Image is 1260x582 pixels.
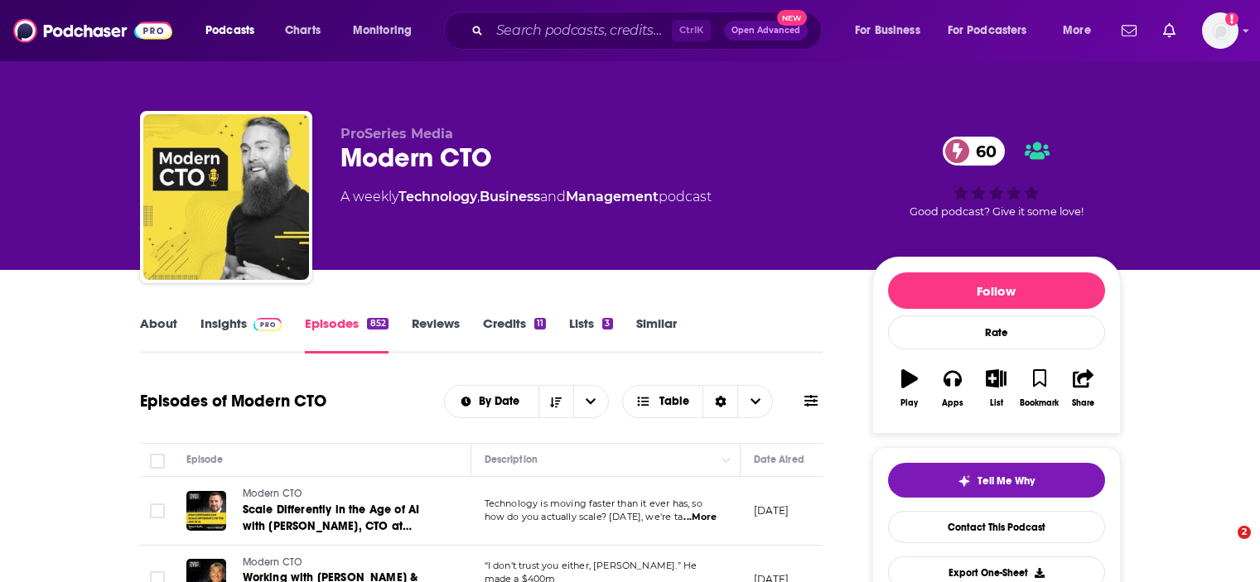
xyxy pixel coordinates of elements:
[943,137,1005,166] a: 60
[445,396,538,407] button: open menu
[702,386,737,417] div: Sort Direction
[367,318,388,329] div: 852
[285,19,321,42] span: Charts
[1202,12,1238,49] img: User Profile
[1202,12,1238,49] button: Show profile menu
[659,396,689,407] span: Table
[243,503,420,550] span: Scale Differently in the Age of AI with [PERSON_NAME], CTO at HealthEdge
[569,315,612,354] a: Lists3
[937,17,1051,44] button: open menu
[205,19,254,42] span: Podcasts
[942,398,963,408] div: Apps
[479,396,525,407] span: By Date
[636,315,677,354] a: Similar
[444,385,609,418] h2: Choose List sort
[305,315,388,354] a: Episodes852
[398,189,477,204] a: Technology
[13,15,172,46] img: Podchaser - Follow, Share and Rate Podcasts
[1061,358,1104,418] button: Share
[948,19,1027,42] span: For Podcasters
[754,450,804,469] div: Date Aired
[888,463,1105,498] button: tell me why sparkleTell Me Why
[855,19,920,42] span: For Business
[602,318,612,329] div: 3
[340,187,712,207] div: A weekly podcast
[1051,17,1112,44] button: open menu
[872,126,1121,228] div: 60Good podcast? Give it some love!
[538,386,573,417] button: Sort Direction
[480,189,540,204] a: Business
[253,318,282,331] img: Podchaser Pro
[534,318,546,329] div: 11
[931,358,974,418] button: Apps
[990,398,1003,408] div: List
[412,315,460,354] a: Reviews
[888,358,931,418] button: Play
[341,17,433,44] button: open menu
[485,450,538,469] div: Description
[483,315,546,354] a: Credits11
[573,386,608,417] button: open menu
[194,17,276,44] button: open menu
[1156,17,1182,45] a: Show notifications dropdown
[959,137,1005,166] span: 60
[683,511,717,524] span: ...More
[140,391,326,411] h1: Episodes of Modern CTO
[485,511,683,522] span: how do you actually scale? [DATE], we're ta
[200,315,282,354] a: InsightsPodchaser Pro
[243,502,442,535] a: Scale Differently in the Age of AI with [PERSON_NAME], CTO at HealthEdge
[243,556,302,568] span: Modern CTO
[978,474,1035,488] span: Tell Me Why
[243,556,442,570] a: Modern CTO
[888,511,1105,543] a: Contact This Podcast
[672,20,711,41] span: Ctrl K
[1115,17,1143,45] a: Show notifications dropdown
[731,26,800,35] span: Open Advanced
[910,205,1084,218] span: Good podcast? Give it some love!
[1020,398,1059,408] div: Bookmark
[477,189,480,204] span: ,
[243,488,302,499] span: Modern CTO
[1018,358,1061,418] button: Bookmark
[900,398,918,408] div: Play
[150,503,165,518] span: Toggle select row
[1238,526,1251,539] span: 2
[485,498,702,509] span: Technology is moving faster than it ever has, so
[274,17,331,44] a: Charts
[724,21,808,41] button: Open AdvancedNew
[974,358,1017,418] button: List
[490,17,672,44] input: Search podcasts, credits, & more...
[540,189,566,204] span: and
[958,474,971,488] img: tell me why sparkle
[243,487,442,502] a: Modern CTO
[143,114,309,280] img: Modern CTO
[777,10,807,26] span: New
[717,450,736,470] button: Column Actions
[1072,398,1094,408] div: Share
[843,17,941,44] button: open menu
[140,315,177,354] a: About
[340,126,453,142] span: ProSeries Media
[460,12,838,50] div: Search podcasts, credits, & more...
[888,315,1105,349] div: Rate
[1204,526,1243,565] iframe: Intercom live chat
[186,450,224,469] div: Episode
[353,19,412,42] span: Monitoring
[566,189,659,204] a: Management
[1202,12,1238,49] span: Logged in as mindyn
[622,385,774,418] button: Choose View
[754,503,789,517] p: [DATE]
[1225,12,1238,26] svg: Add a profile image
[1063,19,1091,42] span: More
[888,272,1105,309] button: Follow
